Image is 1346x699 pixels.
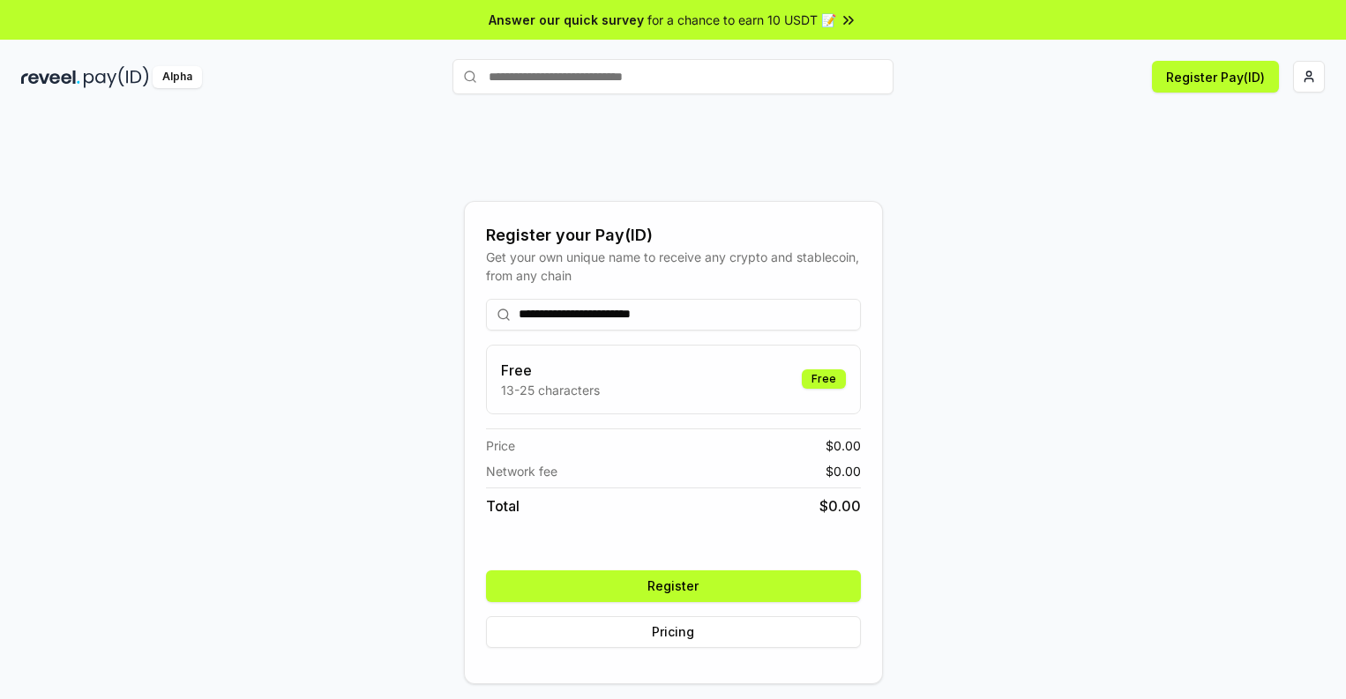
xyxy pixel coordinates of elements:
[153,66,202,88] div: Alpha
[826,462,861,480] span: $ 0.00
[486,223,861,248] div: Register your Pay(ID)
[486,616,861,648] button: Pricing
[486,248,861,285] div: Get your own unique name to receive any crypto and stablecoin, from any chain
[486,462,557,480] span: Network fee
[486,570,861,602] button: Register
[21,66,80,88] img: reveel_dark
[84,66,149,88] img: pay_id
[819,495,861,517] span: $ 0.00
[802,369,846,389] div: Free
[501,360,600,381] h3: Free
[486,436,515,455] span: Price
[501,381,600,399] p: 13-25 characters
[1152,61,1279,93] button: Register Pay(ID)
[647,11,836,29] span: for a chance to earn 10 USDT 📝
[489,11,644,29] span: Answer our quick survey
[486,495,520,517] span: Total
[826,436,861,455] span: $ 0.00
